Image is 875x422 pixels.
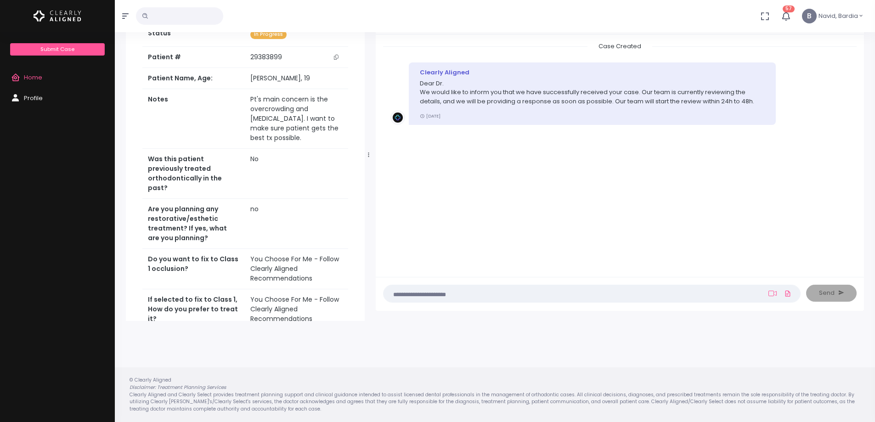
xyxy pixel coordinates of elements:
[130,384,226,391] em: Disclaimer: Treatment Planning Services
[142,149,245,199] th: Was this patient previously treated orthodontically in the past?
[24,94,43,102] span: Profile
[34,6,81,26] img: Logo Horizontal
[142,68,245,89] th: Patient Name, Age:
[245,199,348,249] td: no
[245,47,348,68] td: 29383899
[420,68,765,77] div: Clearly Aligned
[142,199,245,249] th: Are you planning any restorative/esthetic treatment? If yes, what are you planning?
[767,290,779,297] a: Add Loom Video
[245,89,348,149] td: Pt's main concern is the overcrowding and [MEDICAL_DATA]. I want to make sure patient gets the be...
[587,39,652,53] span: Case Created
[420,113,440,119] small: [DATE]
[819,11,858,21] span: Navid, Bardia
[142,89,245,149] th: Notes
[10,43,104,56] a: Submit Case
[142,249,245,289] th: Do you want to fix to Class 1 occlusion?
[383,42,857,268] div: scrollable content
[142,46,245,68] th: Patient #
[245,249,348,289] td: You Choose For Me - Follow Clearly Aligned Recommendations
[802,9,817,23] span: B
[24,73,42,82] span: Home
[40,45,74,53] span: Submit Case
[783,6,795,12] span: 57
[245,68,348,89] td: [PERSON_NAME], 19
[245,289,348,330] td: You Choose For Me - Follow Clearly Aligned Recommendations
[245,149,348,199] td: No
[120,377,869,412] div: © Clearly Aligned Clearly Aligned and Clearly Select provides treatment planning support and clin...
[420,79,765,106] p: Dear Dr. We would like to inform you that we have successfully received your case. Our team is cu...
[782,285,793,302] a: Add Files
[142,23,245,46] th: Status
[250,30,287,39] span: In Progress
[142,289,245,330] th: If selected to fix to Class 1, How do you prefer to treat it?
